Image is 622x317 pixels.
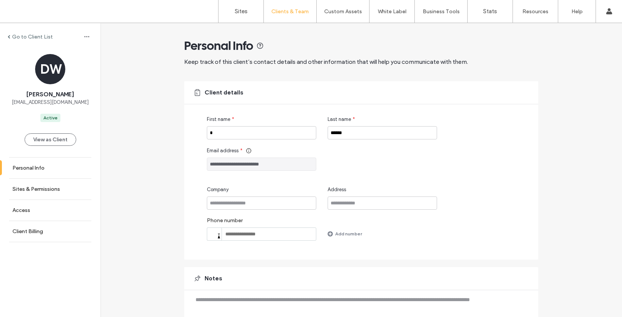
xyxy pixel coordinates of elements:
span: Help [17,5,33,12]
label: Go to Client List [12,34,53,40]
input: Email address [207,158,316,171]
label: Access [12,207,30,213]
div: Active [43,114,57,121]
span: Keep track of this client’s contact details and other information that will help you communicate ... [184,58,468,65]
input: First name [207,126,316,139]
input: Company [207,196,316,210]
span: Notes [205,274,222,283]
label: Business Tools [423,8,460,15]
label: Stats [483,8,497,15]
label: Phone number [207,217,316,227]
input: Address [328,196,437,210]
label: Sites & Permissions [12,186,60,192]
label: White Label [378,8,406,15]
span: Company [207,186,229,193]
span: [PERSON_NAME] [26,90,74,99]
span: Last name [328,116,351,123]
div: DW [35,54,65,84]
span: Client details [205,88,243,97]
span: Personal Info [184,38,253,53]
label: Help [571,8,583,15]
label: Custom Assets [324,8,362,15]
label: Clients & Team [271,8,309,15]
span: Address [328,186,346,193]
span: [EMAIL_ADDRESS][DOMAIN_NAME] [12,99,89,106]
input: Last name [328,126,437,139]
span: First name [207,116,230,123]
label: Add number [335,227,362,240]
label: Resources [522,8,548,15]
span: Email address [207,147,239,155]
button: View as Client [25,133,76,146]
label: Personal Info [12,165,45,171]
label: Client Billing [12,228,43,235]
label: Sites [235,8,248,15]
